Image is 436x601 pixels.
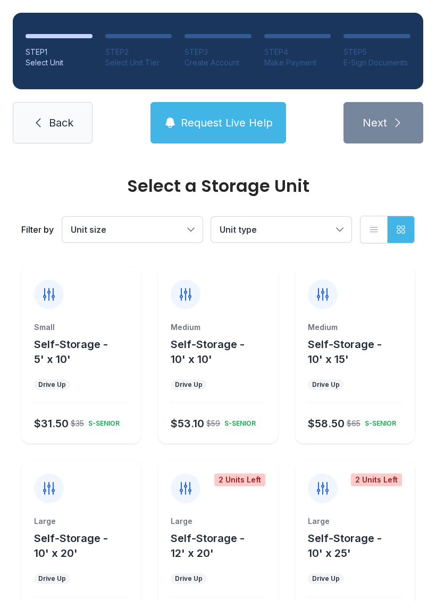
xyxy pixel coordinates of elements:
[171,338,245,366] span: Self-Storage - 10' x 10'
[360,415,396,428] div: S-SENIOR
[21,223,54,236] div: Filter by
[351,473,402,486] div: 2 Units Left
[185,47,251,57] div: STEP 3
[84,415,120,428] div: S-SENIOR
[34,516,128,527] div: Large
[185,57,251,68] div: Create Account
[220,224,257,235] span: Unit type
[211,217,351,242] button: Unit type
[308,532,382,560] span: Self-Storage - 10' x 25'
[34,322,128,333] div: Small
[34,532,108,560] span: Self-Storage - 10' x 20'
[343,47,410,57] div: STEP 5
[343,57,410,68] div: E-Sign Documents
[363,115,387,130] span: Next
[206,418,220,429] div: $59
[49,115,73,130] span: Back
[34,416,69,431] div: $31.50
[62,217,203,242] button: Unit size
[308,416,345,431] div: $58.50
[171,416,204,431] div: $53.10
[264,57,331,68] div: Make Payment
[71,224,106,235] span: Unit size
[308,338,382,366] span: Self-Storage - 10' x 15'
[21,177,415,194] div: Select a Storage Unit
[308,531,410,561] button: Self-Storage - 10' x 25'
[175,380,203,389] div: Drive Up
[71,418,84,429] div: $35
[347,418,360,429] div: $65
[34,337,137,367] button: Self-Storage - 5' x 10'
[38,574,66,583] div: Drive Up
[171,531,273,561] button: Self-Storage - 12' x 20'
[105,57,172,68] div: Select Unit Tier
[264,47,331,57] div: STEP 4
[171,532,245,560] span: Self-Storage - 12' x 20'
[26,57,93,68] div: Select Unit
[34,338,108,366] span: Self-Storage - 5' x 10'
[214,473,265,486] div: 2 Units Left
[220,415,256,428] div: S-SENIOR
[38,380,66,389] div: Drive Up
[26,47,93,57] div: STEP 1
[308,516,402,527] div: Large
[308,337,410,367] button: Self-Storage - 10' x 15'
[312,574,340,583] div: Drive Up
[181,115,273,130] span: Request Live Help
[175,574,203,583] div: Drive Up
[171,516,265,527] div: Large
[34,531,137,561] button: Self-Storage - 10' x 20'
[308,322,402,333] div: Medium
[171,322,265,333] div: Medium
[105,47,172,57] div: STEP 2
[171,337,273,367] button: Self-Storage - 10' x 10'
[312,380,340,389] div: Drive Up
